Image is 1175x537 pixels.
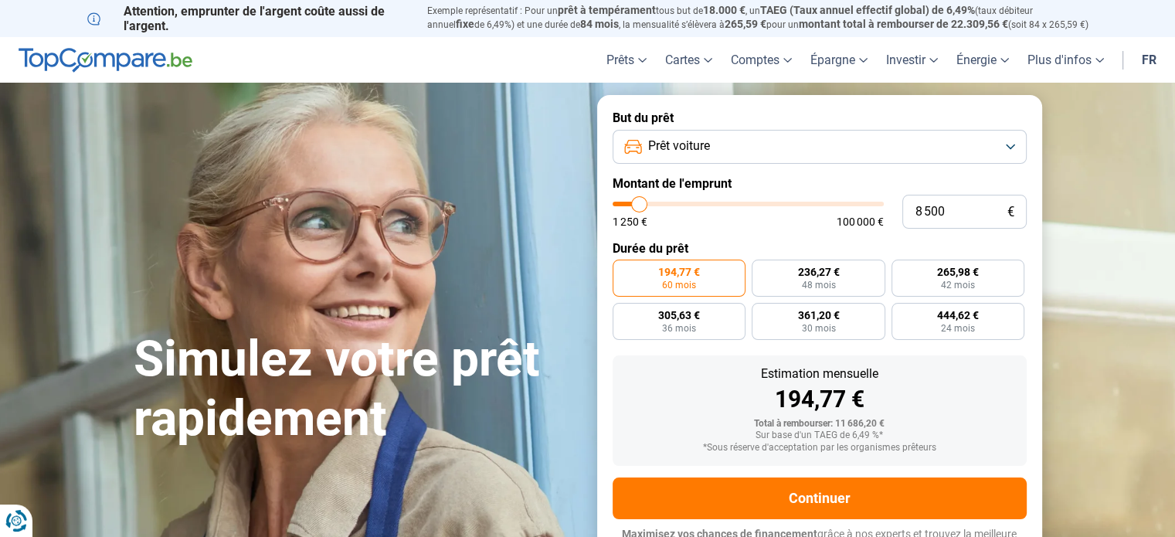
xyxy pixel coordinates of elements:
[760,4,975,16] span: TAEG (Taux annuel effectif global) de 6,49%
[797,267,839,277] span: 236,27 €
[613,176,1027,191] label: Montant de l'emprunt
[801,280,835,290] span: 48 mois
[427,4,1088,32] p: Exemple représentatif : Pour un tous but de , un (taux débiteur annuel de 6,49%) et une durée de ...
[725,18,766,30] span: 265,59 €
[613,478,1027,519] button: Continuer
[613,110,1027,125] label: But du prêt
[797,310,839,321] span: 361,20 €
[877,37,947,83] a: Investir
[613,130,1027,164] button: Prêt voiture
[648,138,710,155] span: Prêt voiture
[799,18,1008,30] span: montant total à rembourser de 22.309,56 €
[456,18,474,30] span: fixe
[658,310,700,321] span: 305,63 €
[662,324,696,333] span: 36 mois
[613,216,647,227] span: 1 250 €
[580,18,619,30] span: 84 mois
[801,37,877,83] a: Épargne
[558,4,656,16] span: prêt à tempérament
[1018,37,1113,83] a: Plus d'infos
[625,443,1014,454] div: *Sous réserve d'acceptation par les organismes prêteurs
[837,216,884,227] span: 100 000 €
[941,280,975,290] span: 42 mois
[658,267,700,277] span: 194,77 €
[801,324,835,333] span: 30 mois
[1007,206,1014,219] span: €
[1133,37,1166,83] a: fr
[703,4,745,16] span: 18.000 €
[937,267,979,277] span: 265,98 €
[597,37,656,83] a: Prêts
[937,310,979,321] span: 444,62 €
[656,37,722,83] a: Cartes
[625,368,1014,380] div: Estimation mensuelle
[19,48,192,73] img: TopCompare
[947,37,1018,83] a: Énergie
[662,280,696,290] span: 60 mois
[722,37,801,83] a: Comptes
[625,388,1014,411] div: 194,77 €
[87,4,409,33] p: Attention, emprunter de l'argent coûte aussi de l'argent.
[625,430,1014,441] div: Sur base d'un TAEG de 6,49 %*
[941,324,975,333] span: 24 mois
[613,241,1027,256] label: Durée du prêt
[134,330,579,449] h1: Simulez votre prêt rapidement
[625,419,1014,430] div: Total à rembourser: 11 686,20 €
